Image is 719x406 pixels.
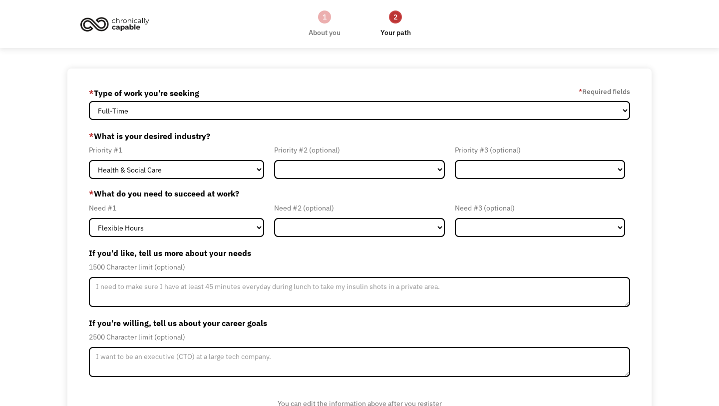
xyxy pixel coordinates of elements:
[274,144,444,156] div: Priority #2 (optional)
[389,10,402,23] div: 2
[89,261,630,273] div: 1500 Character limit (optional)
[89,187,630,199] label: What do you need to succeed at work?
[89,245,630,261] label: If you'd like, tell us more about your needs
[77,13,152,35] img: Chronically Capable logo
[455,202,625,214] div: Need #3 (optional)
[89,315,630,331] label: If you're willing, tell us about your career goals
[89,85,199,101] label: Type of work you're seeking
[89,331,630,343] div: 2500 Character limit (optional)
[89,202,264,214] div: Need #1
[274,202,444,214] div: Need #2 (optional)
[89,144,264,156] div: Priority #1
[318,10,331,23] div: 1
[380,9,411,38] a: 2Your path
[455,144,625,156] div: Priority #3 (optional)
[309,9,341,38] a: 1About you
[89,128,630,144] label: What is your desired industry?
[579,85,630,97] label: Required fields
[309,26,341,38] div: About you
[380,26,411,38] div: Your path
